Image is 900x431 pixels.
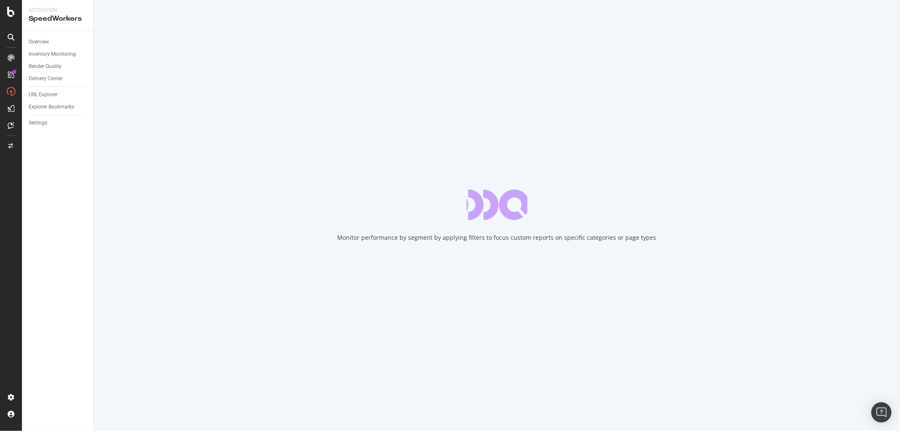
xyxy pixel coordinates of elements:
a: Explorer Bookmarks [29,103,87,111]
div: SpeedWorkers [29,14,86,24]
div: Delivery Center [29,74,62,83]
a: Render Quality [29,62,87,71]
div: Activation [29,7,86,14]
div: Settings [29,119,47,127]
a: Settings [29,119,87,127]
a: Delivery Center [29,74,87,83]
div: Overview [29,38,49,46]
a: Overview [29,38,87,46]
div: Open Intercom Messenger [871,402,892,423]
div: Render Quality [29,62,62,71]
div: Inventory Monitoring [29,50,76,59]
div: Monitor performance by segment by applying filters to focus custom reports on specific categories... [338,233,657,242]
a: Inventory Monitoring [29,50,87,59]
div: Explorer Bookmarks [29,103,74,111]
div: animation [467,190,527,220]
a: URL Explorer [29,90,87,99]
div: URL Explorer [29,90,57,99]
